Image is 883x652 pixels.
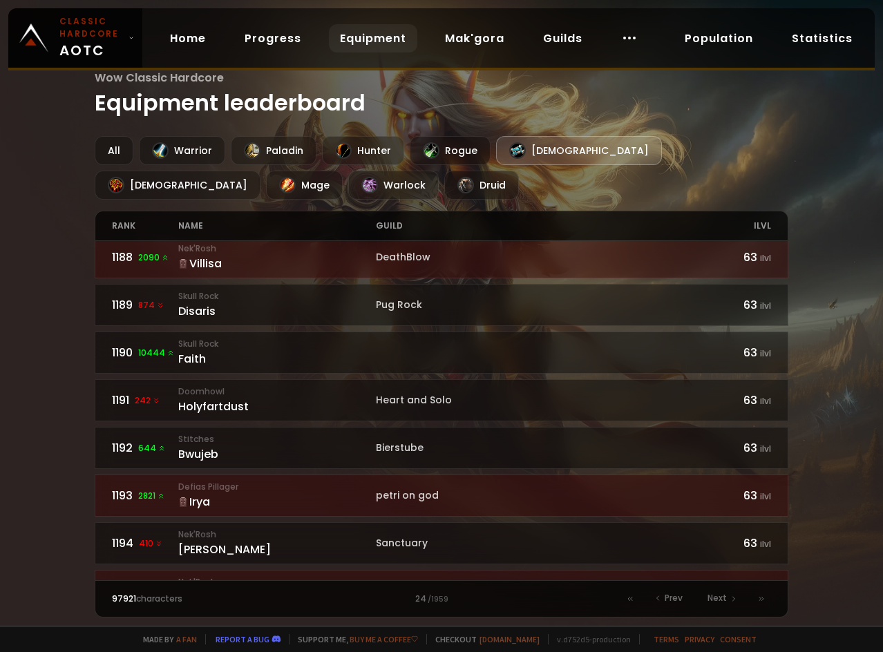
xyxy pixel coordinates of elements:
[135,634,197,644] span: Made by
[95,69,788,119] h1: Equipment leaderboard
[112,535,178,552] div: 1194
[705,344,770,361] div: 63
[178,541,376,558] div: [PERSON_NAME]
[376,441,705,455] div: Bierstube
[159,24,217,52] a: Home
[376,393,705,407] div: Heart and Solo
[376,211,705,240] div: guild
[95,379,788,421] a: 1191242 DoomhowlHolyfartdustHeart and Solo63 ilvl
[434,24,515,52] a: Mak'gora
[781,24,864,52] a: Statistics
[95,69,788,86] span: Wow Classic Hardcore
[178,211,376,240] div: name
[496,136,662,165] div: [DEMOGRAPHIC_DATA]
[234,24,312,52] a: Progress
[95,136,133,165] div: All
[112,439,178,457] div: 1192
[322,136,404,165] div: Hunter
[178,303,376,320] div: Disaris
[178,338,376,350] small: Skull Rock
[548,634,631,644] span: v. d752d5 - production
[428,594,448,605] small: / 1959
[376,488,705,503] div: petri on god
[760,538,771,550] small: ilvl
[59,15,123,40] small: Classic Hardcore
[178,493,376,510] div: Irya
[532,24,594,52] a: Guilds
[685,634,714,644] a: Privacy
[138,442,166,454] span: 644
[178,528,376,541] small: Nek'Rosh
[329,24,417,52] a: Equipment
[289,634,418,644] span: Support me,
[178,290,376,303] small: Skull Rock
[216,634,269,644] a: Report a bug
[112,593,276,605] div: characters
[95,522,788,564] a: 1194410 Nek'Rosh[PERSON_NAME]Sanctuary63 ilvl
[720,634,757,644] a: Consent
[178,350,376,367] div: Faith
[95,427,788,469] a: 1192644 StitchesBwujebBierstube63 ilvl
[178,576,376,588] small: Nek'Rosh
[95,284,788,326] a: 1189874 Skull RockDisarisPug Rock63 ilvl
[178,433,376,445] small: Stitches
[480,634,540,644] a: [DOMAIN_NAME]
[410,136,491,165] div: Rogue
[708,592,727,604] span: Next
[760,252,771,264] small: ilvl
[654,634,679,644] a: Terms
[426,634,540,644] span: Checkout
[112,344,178,361] div: 1190
[178,255,376,272] div: Villisa
[760,300,771,311] small: ilvl
[178,385,376,398] small: Doomhowl
[8,8,142,68] a: Classic HardcoreAOTC
[176,634,197,644] a: a fan
[112,487,178,504] div: 1193
[139,136,225,165] div: Warrior
[350,634,418,644] a: Buy me a coffee
[348,171,439,200] div: Warlock
[705,392,770,409] div: 63
[139,537,163,550] span: 410
[178,398,376,415] div: Holyfartdust
[705,249,770,266] div: 63
[138,251,169,264] span: 2090
[444,171,519,200] div: Druid
[178,242,376,255] small: Nek'Rosh
[178,445,376,463] div: Bwujeb
[376,298,705,312] div: Pug Rock
[376,536,705,550] div: Sanctuary
[95,332,788,374] a: 119010444 Skull RockFaith63 ilvl
[138,299,164,311] span: 874
[112,593,136,604] span: 97921
[674,24,764,52] a: Population
[705,487,770,504] div: 63
[266,171,343,200] div: Mage
[705,535,770,552] div: 63
[277,593,607,605] div: 24
[231,136,316,165] div: Paladin
[760,347,771,359] small: ilvl
[760,395,771,407] small: ilvl
[705,296,770,314] div: 63
[112,249,178,266] div: 1188
[95,474,788,517] a: 11932821 Defias PillagerIryapetri on god63 ilvl
[95,570,788,612] a: 1195-Nek'RoshKaimatowaInfamous63 ilvl
[178,481,376,493] small: Defias Pillager
[112,296,178,314] div: 1189
[95,171,260,200] div: [DEMOGRAPHIC_DATA]
[95,236,788,278] a: 11882090 Nek'RoshVillisaDeathBlow63 ilvl
[665,592,683,604] span: Prev
[135,394,160,407] span: 242
[112,211,178,240] div: rank
[59,15,123,61] span: AOTC
[705,211,770,240] div: ilvl
[112,392,178,409] div: 1191
[138,347,175,359] span: 10444
[705,439,770,457] div: 63
[760,443,771,454] small: ilvl
[138,490,165,502] span: 2821
[376,250,705,265] div: DeathBlow
[760,490,771,502] small: ilvl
